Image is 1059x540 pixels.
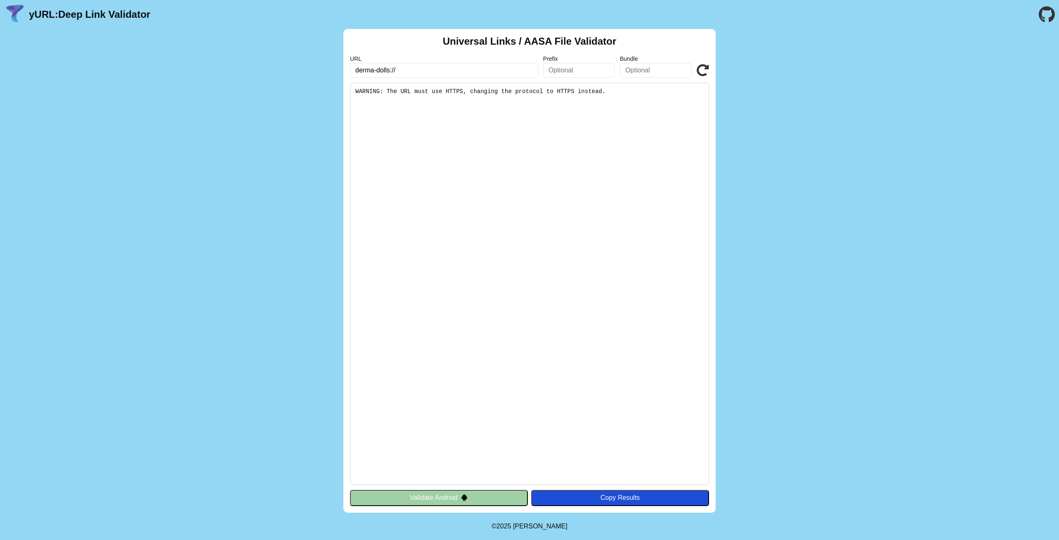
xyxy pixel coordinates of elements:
button: Validate Android [350,490,528,506]
span: 2025 [496,523,511,530]
footer: © [491,513,567,540]
input: Optional [620,63,692,78]
label: URL [350,55,538,62]
img: droidIcon.svg [461,494,468,501]
label: Prefix [543,55,615,62]
button: Copy Results [531,490,709,506]
img: yURL Logo [4,4,26,25]
a: Michael Ibragimchayev's Personal Site [513,523,568,530]
label: Bundle [620,55,692,62]
input: Required [350,63,538,78]
pre: WARNING: The URL must use HTTPS, changing the protocol to HTTPS instead. [350,83,709,485]
input: Optional [543,63,615,78]
div: Copy Results [535,494,705,502]
h2: Universal Links / AASA File Validator [443,36,616,47]
a: yURL:Deep Link Validator [29,9,150,20]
